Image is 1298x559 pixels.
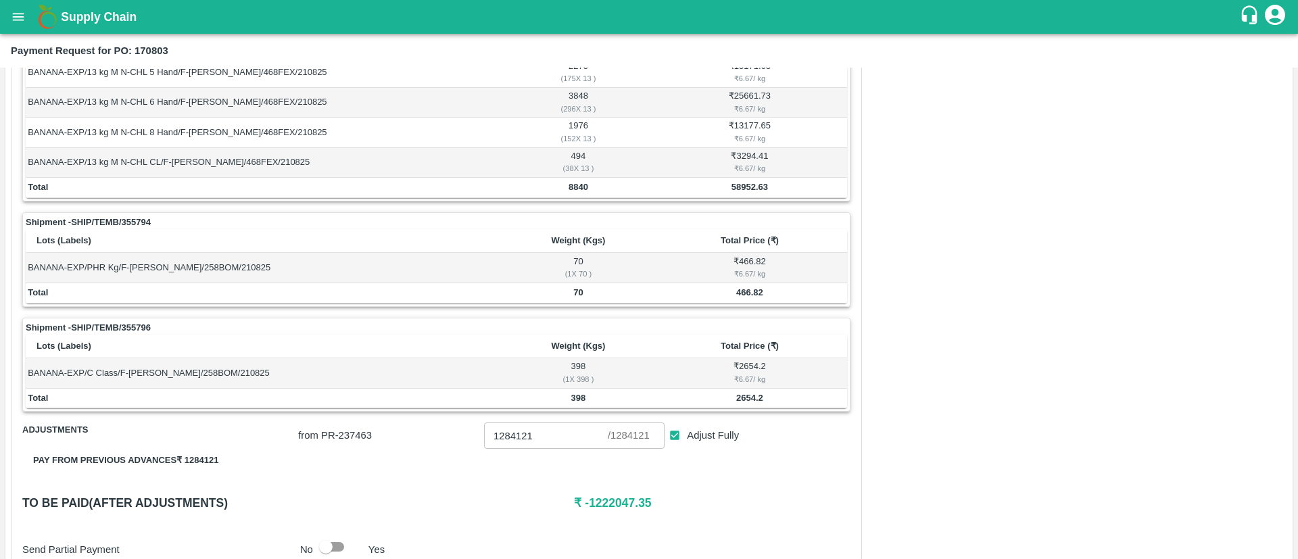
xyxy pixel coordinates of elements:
div: ( 296 X 13 ) [506,103,650,115]
p: from PR- 237463 [298,428,479,443]
span: Adjustments [22,422,298,438]
td: ₹ 25661.73 [652,88,846,118]
b: Lots (Labels) [37,235,91,245]
div: ₹ 6.67 / kg [654,103,844,115]
img: logo [34,3,61,30]
div: ₹ 6.67 / kg [654,268,844,280]
td: BANANA-EXP/13 kg M N-CHL 6 Hand/F-[PERSON_NAME]/468FEX/210825 [26,88,504,118]
div: account of current user [1263,3,1287,31]
td: BANANA-EXP/13 kg M N-CHL CL/F-[PERSON_NAME]/468FEX/210825 [26,148,504,178]
b: Total [28,182,48,192]
td: ₹ 3294.41 [652,148,846,178]
td: ₹ 15171.63 [652,57,846,87]
td: 2275 [504,57,653,87]
h6: To be paid(After adjustments) [22,493,574,512]
p: Yes [368,542,385,557]
b: 466.82 [736,287,763,297]
div: ( 175 X 13 ) [506,72,650,84]
p: Send Partial Payment [22,542,295,557]
b: Lots (Labels) [37,341,91,351]
strong: Shipment - SHIP/TEMB/355794 [26,216,151,229]
h6: ₹ -1222047.35 [574,493,850,512]
b: 70 [573,287,583,297]
div: customer-support [1239,5,1263,29]
b: 2654.2 [736,393,763,403]
b: 58952.63 [731,182,768,192]
td: BANANA-EXP/C Class/F-[PERSON_NAME]/258BOM/210825 [26,358,504,388]
b: 398 [571,393,586,403]
td: 398 [504,358,653,388]
a: Supply Chain [61,7,1239,26]
b: 8840 [569,182,588,192]
b: Weight (Kgs) [551,235,605,245]
td: 70 [504,253,653,283]
td: BANANA-EXP/13 kg M N-CHL 8 Hand/F-[PERSON_NAME]/468FEX/210825 [26,118,504,147]
div: ₹ 6.67 / kg [654,72,844,84]
p: No [300,542,313,557]
td: ₹ 2654.2 [652,358,846,388]
b: Payment Request for PO: 170803 [11,45,168,56]
b: Total Price (₹) [721,341,779,351]
td: BANANA-EXP/13 kg M N-CHL 5 Hand/F-[PERSON_NAME]/468FEX/210825 [26,57,504,87]
span: Adjust Fully [687,428,739,443]
button: open drawer [3,1,34,32]
div: ( 1 X 398 ) [506,373,650,385]
b: Weight (Kgs) [551,341,605,351]
b: Total Price (₹) [721,235,779,245]
td: ₹ 13177.65 [652,118,846,147]
strong: Shipment - SHIP/TEMB/355796 [26,321,151,335]
div: ₹ 6.67 / kg [654,132,844,145]
td: 494 [504,148,653,178]
td: ₹ 466.82 [652,253,846,283]
div: ₹ 6.67 / kg [654,373,844,385]
b: Total [28,393,48,403]
div: ( 152 X 13 ) [506,132,650,145]
b: Total [28,287,48,297]
td: 3848 [504,88,653,118]
td: 1976 [504,118,653,147]
div: ( 38 X 13 ) [506,162,650,174]
input: Advance [484,422,608,448]
div: ( 1 X 70 ) [506,268,650,280]
td: BANANA-EXP/PHR Kg/F-[PERSON_NAME]/258BOM/210825 [26,253,504,283]
button: Pay from previous advances₹ 1284121 [22,449,229,472]
b: Supply Chain [61,10,137,24]
div: ₹ 6.67 / kg [654,162,844,174]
